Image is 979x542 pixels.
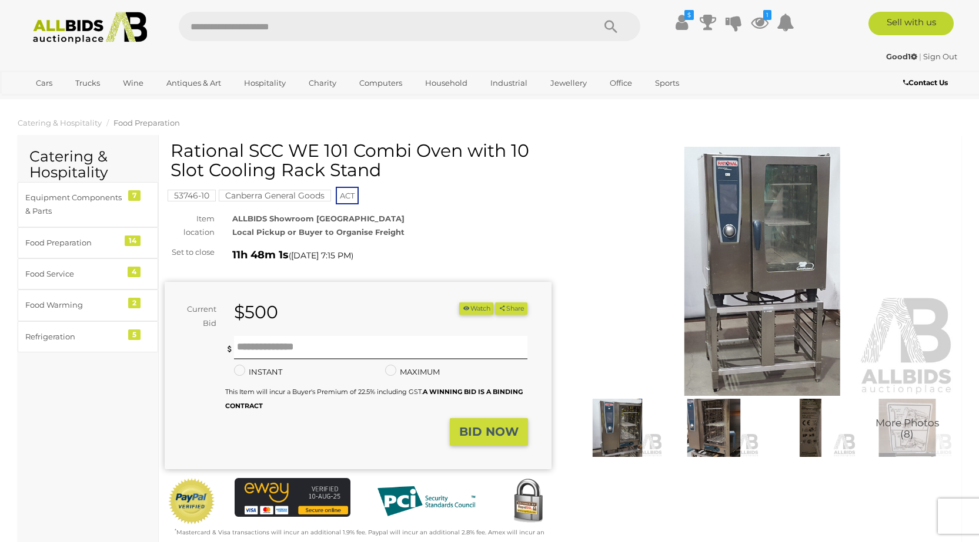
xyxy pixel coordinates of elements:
strong: $500 [234,301,278,323]
a: Trucks [68,73,108,93]
strong: 11h 48m 1s [232,248,289,261]
li: Watch this item [459,302,493,315]
a: Wine [115,73,151,93]
button: Search [582,12,640,41]
img: Rational SCC WE 101 Combi Oven with 10 Slot Cooling Rack Stand [669,399,759,457]
b: A WINNING BID IS A BINDING CONTRACT [225,388,523,409]
a: Sign Out [923,52,957,61]
a: Hospitality [236,73,293,93]
button: BID NOW [450,418,528,446]
div: Refrigeration [25,330,122,344]
a: Sports [647,73,687,93]
a: Cars [28,73,60,93]
a: 53746-10 [168,191,216,200]
a: Charity [301,73,344,93]
a: Refrigeration 5 [18,321,158,352]
a: Sell with us [868,12,954,35]
a: Industrial [483,73,535,93]
a: Computers [352,73,410,93]
b: Contact Us [903,78,948,87]
div: Food Service [25,267,122,281]
strong: Local Pickup or Buyer to Organise Freight [232,227,405,237]
img: Allbids.com.au [26,12,154,44]
span: ACT [336,187,359,204]
div: 4 [128,267,141,277]
h1: Rational SCC WE 101 Combi Oven with 10 Slot Cooling Rack Stand [171,141,549,180]
label: INSTANT [234,365,282,379]
label: MAXIMUM [385,365,440,379]
div: 14 [125,235,141,246]
strong: ALLBIDS Showroom [GEOGRAPHIC_DATA] [232,214,405,223]
a: Food Service 4 [18,258,158,289]
img: Rational SCC WE 101 Combi Oven with 10 Slot Cooling Rack Stand [765,399,856,457]
span: [DATE] 7:15 PM [291,250,351,261]
h2: Catering & Hospitality [29,149,146,181]
div: 5 [128,329,141,340]
a: Equipment Components & Parts 7 [18,182,158,227]
a: Office [602,73,640,93]
img: Official PayPal Seal [168,478,216,525]
div: Set to close [156,245,223,259]
img: Rational SCC WE 101 Combi Oven with 10 Slot Cooling Rack Stand [572,399,663,457]
a: More Photos(8) [862,399,953,457]
div: Current Bid [165,302,225,330]
a: Catering & Hospitality [18,118,102,127]
span: ( ) [289,251,353,260]
mark: Canberra General Goods [219,190,331,201]
strong: Good1 [886,52,917,61]
span: More Photos (8) [876,418,939,440]
button: Share [495,302,527,315]
a: Food Preparation [113,118,180,127]
strong: BID NOW [459,425,519,439]
a: Good1 [886,52,919,61]
img: Secured by Rapid SSL [504,478,552,525]
img: Rational SCC WE 101 Combi Oven with 10 Slot Cooling Rack Stand [862,399,953,457]
div: Food Preparation [25,236,122,250]
div: Food Warming [25,298,122,312]
a: 1 [751,12,769,33]
div: Item location [156,212,223,240]
a: Household [417,73,475,93]
button: Watch [459,302,493,315]
i: 1 [763,10,771,20]
img: Rational SCC WE 101 Combi Oven with 10 Slot Cooling Rack Stand [569,147,956,396]
a: Jewellery [543,73,594,93]
div: 7 [128,190,141,201]
a: $ [673,12,691,33]
mark: 53746-10 [168,190,216,201]
a: Canberra General Goods [219,191,331,200]
a: Antiques & Art [159,73,229,93]
a: Contact Us [903,76,951,89]
div: Equipment Components & Parts [25,191,122,218]
small: This Item will incur a Buyer's Premium of 22.5% including GST. [225,388,523,409]
i: $ [684,10,694,20]
a: Food Warming 2 [18,289,158,321]
a: Food Preparation 14 [18,227,158,258]
img: eWAY Payment Gateway [235,478,351,517]
a: [GEOGRAPHIC_DATA] [28,93,127,112]
div: 2 [128,298,141,308]
span: | [919,52,921,61]
img: PCI DSS compliant [368,478,485,524]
